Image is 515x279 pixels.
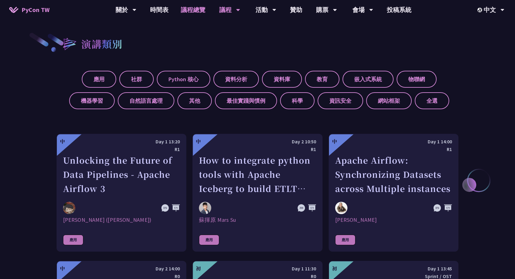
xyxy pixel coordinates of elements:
div: Day 1 11:30 [199,265,316,273]
div: Apache Airflow: Synchronizing Datasets across Multiple instances [335,153,452,196]
div: 初 [332,265,337,272]
div: 應用 [335,235,355,245]
div: Day 1 13:45 [335,265,452,273]
div: 蘇揮原 Mars Su [199,216,316,224]
div: 應用 [63,235,83,245]
a: 中 Day 1 14:00 R1 Apache Airflow: Synchronizing Datasets across Multiple instances Sebastien Crocq... [329,134,458,252]
div: 中 [60,265,65,272]
div: Day 1 13:20 [63,138,180,145]
div: Day 1 14:00 [335,138,452,145]
label: 最佳實踐與慣例 [215,92,277,109]
label: 機器學習 [69,92,115,109]
div: [PERSON_NAME] [335,216,452,224]
label: 自然語言處理 [118,92,174,109]
div: How to integrate python tools with Apache Iceberg to build ETLT pipeline on Shift-Left Architecture [199,153,316,196]
img: Sebastien Crocquevieille [335,202,347,214]
div: 中 [196,138,201,145]
div: 初 [196,265,201,272]
div: Day 2 10:50 [199,138,316,145]
div: R1 [335,145,452,153]
h2: 演講類別 [81,36,122,51]
label: 物聯網 [397,71,437,88]
label: 科學 [280,92,315,109]
label: 全選 [415,92,449,109]
label: 教育 [305,71,339,88]
label: 資料分析 [213,71,259,88]
img: Home icon of PyCon TW 2025 [9,7,18,13]
div: Day 2 14:00 [63,265,180,273]
div: R1 [63,145,180,153]
label: 社群 [119,71,154,88]
label: 資料庫 [262,71,302,88]
label: 資訊安全 [318,92,363,109]
img: heading-bullet [57,32,81,55]
div: 應用 [199,235,219,245]
div: Unlocking the Future of Data Pipelines - Apache Airflow 3 [63,153,180,196]
div: 中 [332,138,337,145]
a: PyCon TW [3,2,56,18]
label: 網站框架 [366,92,412,109]
a: 中 Day 2 10:50 R1 How to integrate python tools with Apache Iceberg to build ETLT pipeline on Shif... [192,134,322,252]
img: 李唯 (Wei Lee) [63,202,75,214]
div: [PERSON_NAME] ([PERSON_NAME]) [63,216,180,224]
img: 蘇揮原 Mars Su [199,202,211,214]
div: 中 [60,138,65,145]
label: 其他 [177,92,212,109]
div: R1 [199,145,316,153]
img: Locale Icon [477,8,484,12]
span: PyCon TW [22,5,50,14]
label: Python 核心 [157,71,210,88]
label: 嵌入式系統 [343,71,394,88]
label: 應用 [82,71,116,88]
a: 中 Day 1 13:20 R1 Unlocking the Future of Data Pipelines - Apache Airflow 3 李唯 (Wei Lee) [PERSON_N... [57,134,186,252]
